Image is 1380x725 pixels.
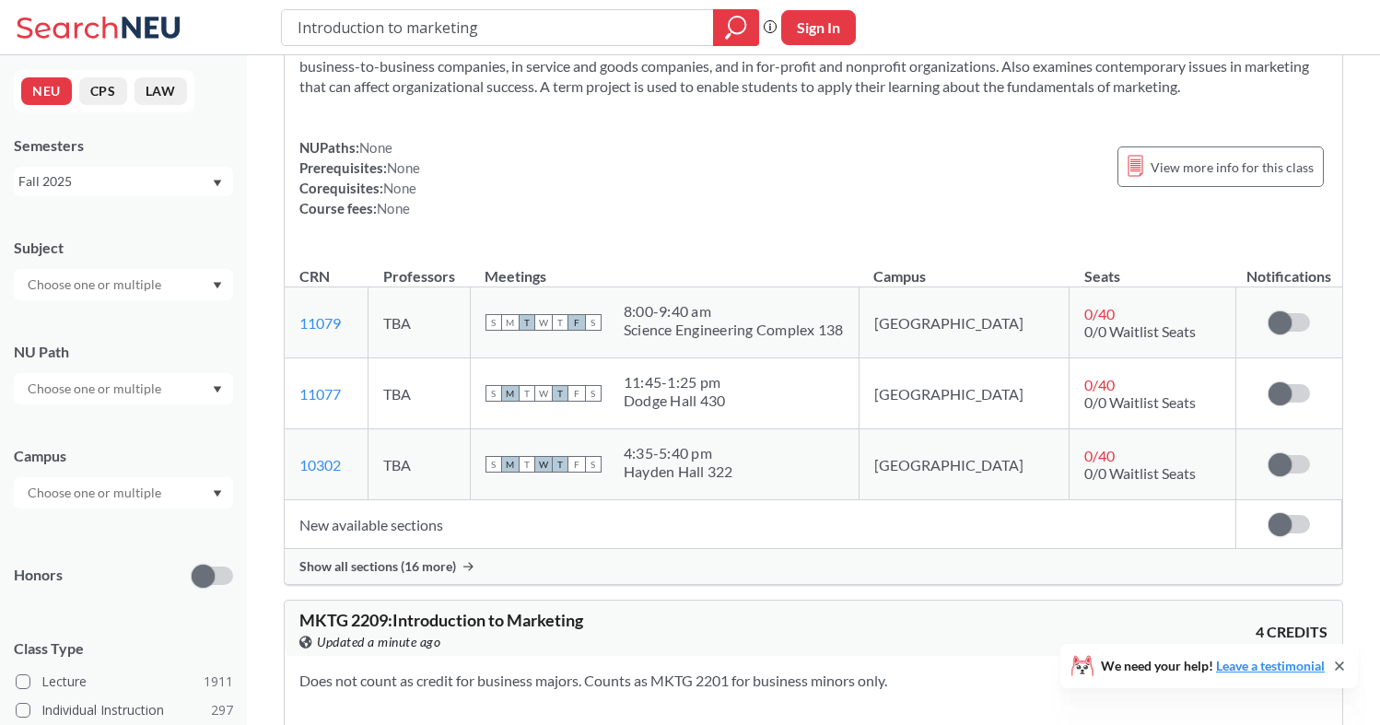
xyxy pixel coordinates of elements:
[859,248,1070,287] th: Campus
[1084,305,1115,322] span: 0 / 40
[368,429,470,500] td: TBA
[552,456,568,473] span: T
[568,385,585,402] span: F
[359,139,392,156] span: None
[299,671,1327,691] section: Does not count as credit for business majors. Counts as MKTG 2201 for business minors only.
[1101,660,1325,672] span: We need your help!
[213,386,222,393] svg: Dropdown arrow
[1070,248,1236,287] th: Seats
[485,456,502,473] span: S
[781,10,856,45] button: Sign In
[14,638,233,659] span: Class Type
[204,672,233,692] span: 1911
[585,456,602,473] span: S
[470,248,859,287] th: Meetings
[285,549,1342,584] div: Show all sections (16 more)
[535,314,552,331] span: W
[624,392,726,410] div: Dodge Hall 430
[1256,622,1327,642] span: 4 CREDITS
[624,302,844,321] div: 8:00 - 9:40 am
[299,266,330,286] div: CRN
[1084,393,1196,411] span: 0/0 Waitlist Seats
[79,77,127,105] button: CPS
[285,500,1236,549] td: New available sections
[299,314,341,332] a: 11079
[134,77,187,105] button: LAW
[535,385,552,402] span: W
[317,632,440,652] span: Updated a minute ago
[16,670,233,694] label: Lecture
[377,200,410,216] span: None
[21,77,72,105] button: NEU
[552,314,568,331] span: T
[213,490,222,497] svg: Dropdown arrow
[14,565,63,586] p: Honors
[519,456,535,473] span: T
[535,456,552,473] span: W
[485,385,502,402] span: S
[14,342,233,362] div: NU Path
[299,385,341,403] a: 11077
[18,482,173,504] input: Choose one or multiple
[585,314,602,331] span: S
[16,698,233,722] label: Individual Instruction
[18,171,211,192] div: Fall 2025
[859,358,1070,429] td: [GEOGRAPHIC_DATA]
[585,385,602,402] span: S
[14,238,233,258] div: Subject
[859,287,1070,358] td: [GEOGRAPHIC_DATA]
[299,610,583,630] span: MKTG 2209 : Introduction to Marketing
[624,444,733,462] div: 4:35 - 5:40 pm
[725,15,747,41] svg: magnifying glass
[624,462,733,481] div: Hayden Hall 322
[519,314,535,331] span: T
[18,378,173,400] input: Choose one or multiple
[1084,376,1115,393] span: 0 / 40
[14,446,233,466] div: Campus
[1216,658,1325,673] a: Leave a testimonial
[1151,156,1314,179] span: View more info for this class
[213,180,222,187] svg: Dropdown arrow
[296,12,700,43] input: Class, professor, course number, "phrase"
[1084,464,1196,482] span: 0/0 Waitlist Seats
[368,358,470,429] td: TBA
[568,456,585,473] span: F
[502,456,519,473] span: M
[485,314,502,331] span: S
[519,385,535,402] span: T
[14,269,233,300] div: Dropdown arrow
[299,456,341,474] a: 10302
[1236,248,1342,287] th: Notifications
[213,282,222,289] svg: Dropdown arrow
[211,700,233,720] span: 297
[14,135,233,156] div: Semesters
[299,558,456,575] span: Show all sections (16 more)
[14,167,233,196] div: Fall 2025Dropdown arrow
[387,159,420,176] span: None
[568,314,585,331] span: F
[713,9,759,46] div: magnifying glass
[383,180,416,196] span: None
[624,373,726,392] div: 11:45 - 1:25 pm
[624,321,844,339] div: Science Engineering Complex 138
[859,429,1070,500] td: [GEOGRAPHIC_DATA]
[368,248,470,287] th: Professors
[299,137,420,218] div: NUPaths: Prerequisites: Corequisites: Course fees:
[502,385,519,402] span: M
[14,477,233,509] div: Dropdown arrow
[18,274,173,296] input: Choose one or multiple
[299,36,1327,97] section: Provides an overview of the role of marketing in business and society. Considers the planning, im...
[368,287,470,358] td: TBA
[1084,322,1196,340] span: 0/0 Waitlist Seats
[1084,447,1115,464] span: 0 / 40
[552,385,568,402] span: T
[14,373,233,404] div: Dropdown arrow
[502,314,519,331] span: M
